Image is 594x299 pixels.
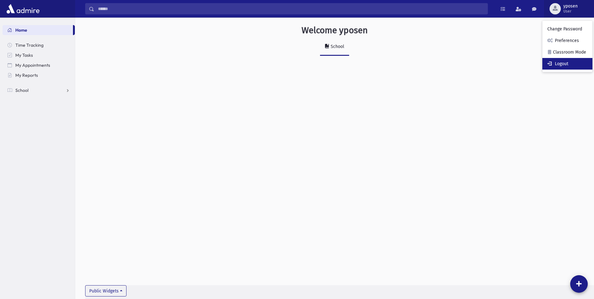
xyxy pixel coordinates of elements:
div: School [329,44,344,49]
span: User [563,9,578,14]
a: Preferences [542,35,592,46]
a: School [320,38,349,56]
span: School [15,87,28,93]
h3: Welcome yposen [302,25,368,36]
a: Change Password [542,23,592,35]
span: My Reports [15,72,38,78]
button: Public Widgets [85,285,127,296]
a: My Appointments [3,60,75,70]
a: School [3,85,75,95]
span: Time Tracking [15,42,44,48]
a: My Reports [3,70,75,80]
a: Home [3,25,73,35]
a: Logout [542,58,592,70]
span: My Appointments [15,62,50,68]
input: Search [94,3,488,14]
span: My Tasks [15,52,33,58]
span: Home [15,27,27,33]
img: AdmirePro [5,3,41,15]
span: yposen [563,4,578,9]
a: Classroom Mode [542,46,592,58]
a: My Tasks [3,50,75,60]
a: Time Tracking [3,40,75,50]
